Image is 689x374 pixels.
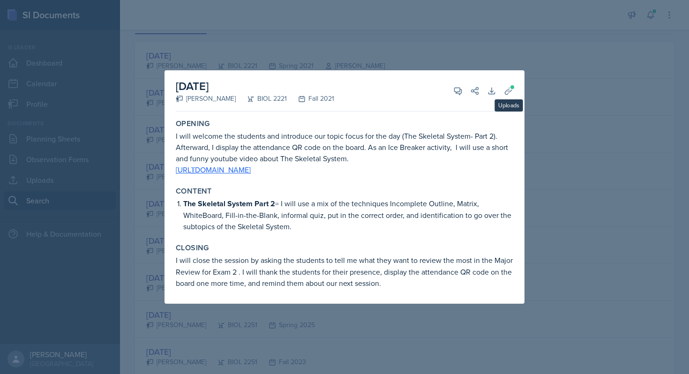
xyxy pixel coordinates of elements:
div: BIOL 2221 [236,94,287,104]
div: Fall 2021 [287,94,334,104]
label: Opening [176,119,210,128]
p: I will close the session by asking the students to tell me what they want to review the most in t... [176,254,513,289]
a: [URL][DOMAIN_NAME] [176,165,251,175]
p: = I will use a mix of the techniques Incomplete Outline, Matrix, WhiteBoard, Fill-in-the-Blank, i... [183,198,513,232]
h2: [DATE] [176,78,334,95]
label: Content [176,187,212,196]
p: I will welcome the students and introduce our topic focus for the day (The Skeletal System- Part ... [176,130,513,164]
strong: The Skeletal System Part 2 [183,198,275,209]
label: Closing [176,243,209,253]
button: Uploads [500,82,517,99]
div: [PERSON_NAME] [176,94,236,104]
